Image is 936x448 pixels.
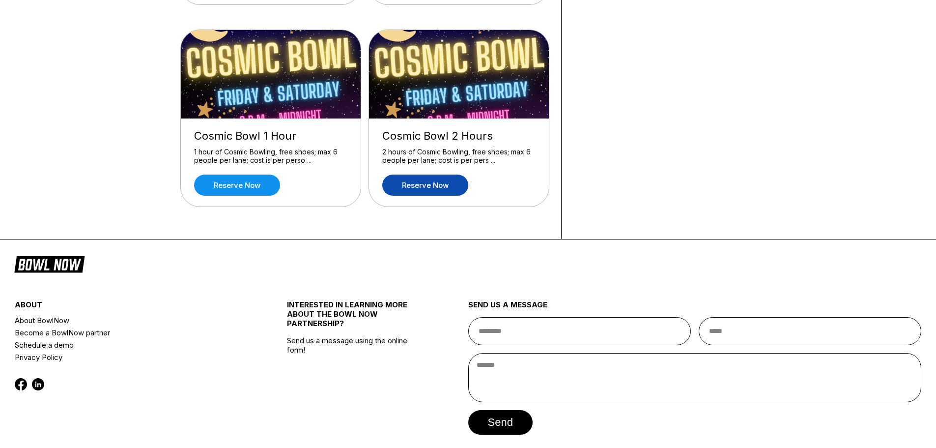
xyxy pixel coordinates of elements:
[15,339,241,351] a: Schedule a demo
[382,148,536,165] div: 2 hours of Cosmic Bowling, free shoes; max 6 people per lane; cost is per pers ...
[194,148,347,165] div: 1 hour of Cosmic Bowling, free shoes; max 6 people per lane; cost is per perso ...
[369,30,550,119] img: Cosmic Bowl 2 Hours
[15,314,241,327] a: About BowlNow
[194,175,280,196] a: Reserve now
[194,129,347,143] div: Cosmic Bowl 1 Hour
[181,30,362,119] img: Cosmic Bowl 1 Hour
[468,410,533,435] button: send
[15,300,241,314] div: about
[468,300,922,317] div: send us a message
[287,300,423,336] div: INTERESTED IN LEARNING MORE ABOUT THE BOWL NOW PARTNERSHIP?
[382,129,536,143] div: Cosmic Bowl 2 Hours
[15,327,241,339] a: Become a BowlNow partner
[15,351,241,363] a: Privacy Policy
[382,175,468,196] a: Reserve now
